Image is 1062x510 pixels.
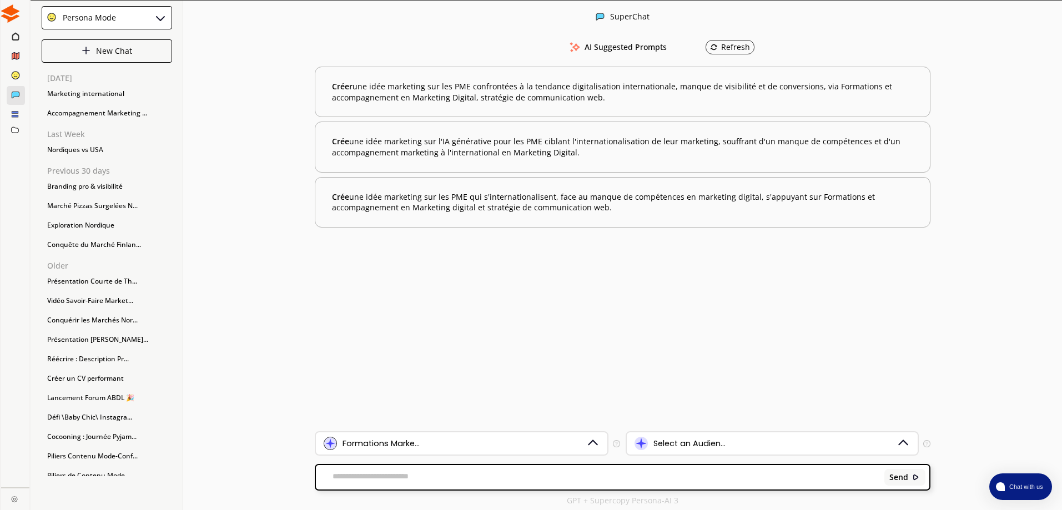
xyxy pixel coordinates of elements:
p: Last Week [47,130,172,139]
img: Audience Icon [635,437,648,450]
img: Close [1,4,19,23]
img: AI Suggested Prompts [568,42,582,52]
div: Exploration Nordique [42,217,172,234]
div: Refresh [710,43,750,52]
button: atlas-launcher [989,473,1052,500]
a: Close [1,488,29,507]
div: Persona Mode [59,13,116,22]
img: Close [596,12,605,21]
img: Dropdown Icon [896,436,910,451]
img: Tooltip Icon [923,440,930,447]
div: Présentation [PERSON_NAME]... [42,331,172,348]
img: Close [912,473,920,481]
img: Dropdown Icon [586,436,600,451]
div: Vidéo Savoir-Faire Market... [42,292,172,309]
img: Close [154,11,167,24]
div: Conquérir les Marchés Nor... [42,312,172,329]
p: [DATE] [47,74,172,83]
div: Marché Pizzas Surgelées N... [42,198,172,214]
div: Cocooning : Journée Pyjam... [42,428,172,445]
div: Piliers Contenu Mode-Conf... [42,448,172,464]
span: Crée [332,191,349,202]
div: Accompagnement Marketing ... [42,105,172,122]
span: Créer [332,81,353,92]
div: Nordiques vs USA [42,142,172,158]
p: Previous 30 days [47,166,172,175]
p: Older [47,261,172,270]
img: Close [11,496,18,502]
img: Close [47,12,57,22]
div: Lancement Forum ABDL 🎉 [42,390,172,406]
b: une idée marketing sur les PME qui s'internationalisent, face au manque de compétences en marketi... [332,191,913,213]
div: Défi \Baby Chic\ Instagra... [42,409,172,426]
p: New Chat [96,47,132,55]
h3: AI Suggested Prompts [585,39,667,55]
b: une idée marketing sur l'IA générative pour les PME ciblant l'internationalisation de leur market... [332,136,913,158]
div: Select an Audien... [653,439,726,448]
div: Conquête du Marché Finlan... [42,236,172,253]
img: Brand Icon [324,437,337,450]
p: GPT + Supercopy Persona-AI 3 [567,496,678,505]
img: Close [82,46,90,55]
div: Piliers de Contenu Mode [42,467,172,484]
span: Crée [332,136,349,147]
div: Réécrire : Description Pr... [42,351,172,367]
b: une idée marketing sur les PME confrontées à la tendance digitalisation internationale, manque de... [332,81,913,103]
b: Send [889,473,908,482]
img: Refresh [710,43,718,51]
div: Branding pro & visibilité [42,178,172,195]
img: Tooltip Icon [613,440,620,447]
span: Chat with us [1005,482,1045,491]
div: Marketing international [42,85,172,102]
div: Présentation Courte de Th... [42,273,172,290]
div: Formations Marke... [343,439,420,448]
div: SuperChat [610,12,650,23]
div: Créer un CV performant [42,370,172,387]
